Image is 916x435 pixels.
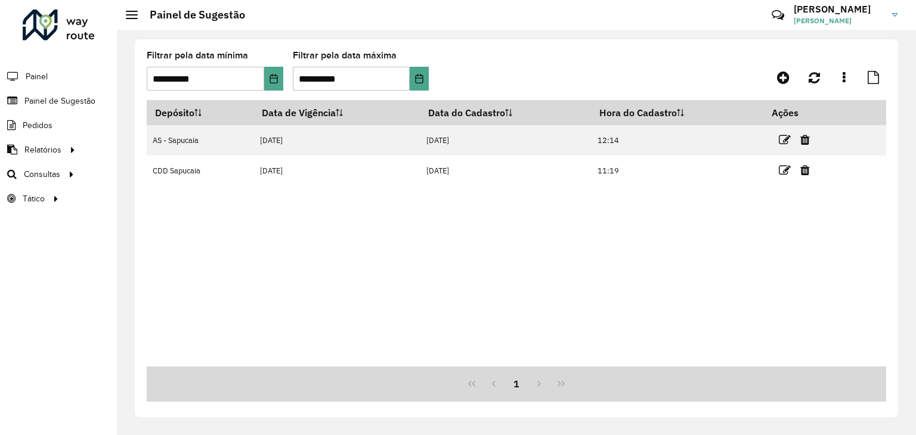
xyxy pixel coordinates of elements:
td: 12:14 [592,125,764,156]
button: Choose Date [264,67,283,91]
td: [DATE] [420,125,591,156]
h2: Painel de Sugestão [138,8,245,21]
td: CDD Sapucaia [147,156,254,186]
span: Consultas [24,168,60,181]
span: Tático [23,192,45,205]
label: Filtrar pela data máxima [293,48,397,63]
th: Hora do Cadastro [592,100,764,125]
label: Filtrar pela data mínima [147,48,248,63]
th: Ações [763,100,835,125]
span: Relatórios [24,144,61,156]
th: Depósito [147,100,254,125]
td: 11:19 [592,156,764,186]
span: [PERSON_NAME] [794,15,883,26]
button: 1 [505,372,528,395]
span: Painel de Sugestão [24,95,95,107]
a: Excluir [800,132,810,148]
td: [DATE] [420,156,591,186]
button: Choose Date [410,67,429,91]
td: [DATE] [254,125,420,156]
h3: [PERSON_NAME] [794,4,883,15]
span: Painel [26,70,48,83]
th: Data do Cadastro [420,100,591,125]
a: Excluir [800,162,810,178]
span: Pedidos [23,119,52,132]
a: Editar [779,132,791,148]
td: AS - Sapucaia [147,125,254,156]
a: Editar [779,162,791,178]
td: [DATE] [254,156,420,186]
th: Data de Vigência [254,100,420,125]
a: Contato Rápido [765,2,791,28]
